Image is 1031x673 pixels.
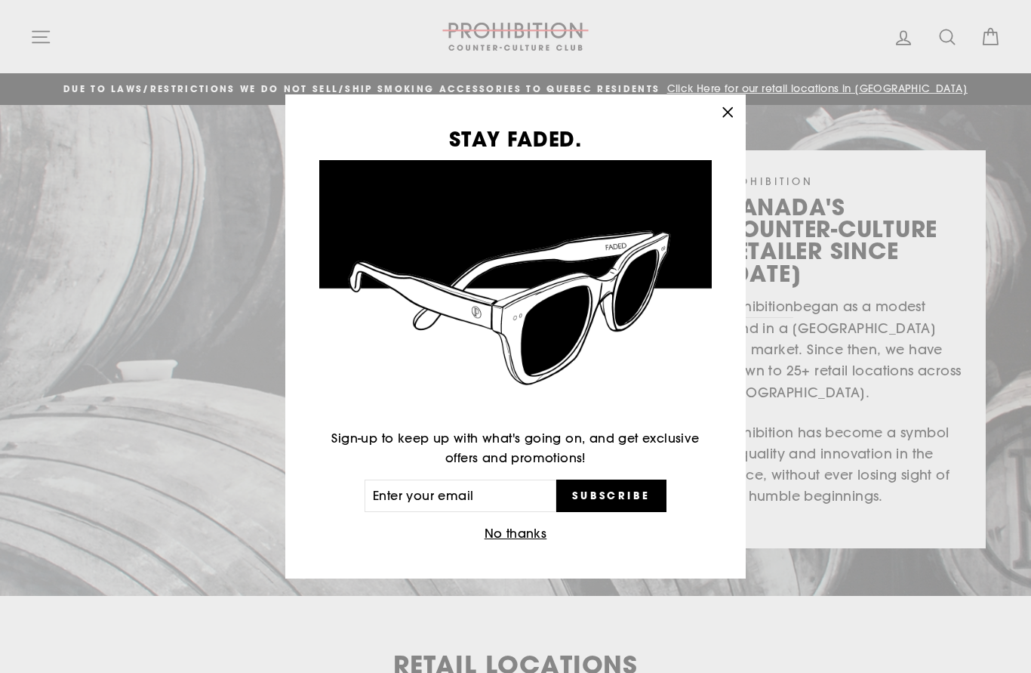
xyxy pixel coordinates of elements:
span: Subscribe [572,489,651,502]
input: Enter your email [365,480,556,513]
h3: STAY FADED. [319,128,712,149]
button: Subscribe [556,480,666,513]
button: No thanks [480,523,552,545]
p: Sign-up to keep up with what's going on, and get exclusive offers and promotions! [319,429,712,468]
